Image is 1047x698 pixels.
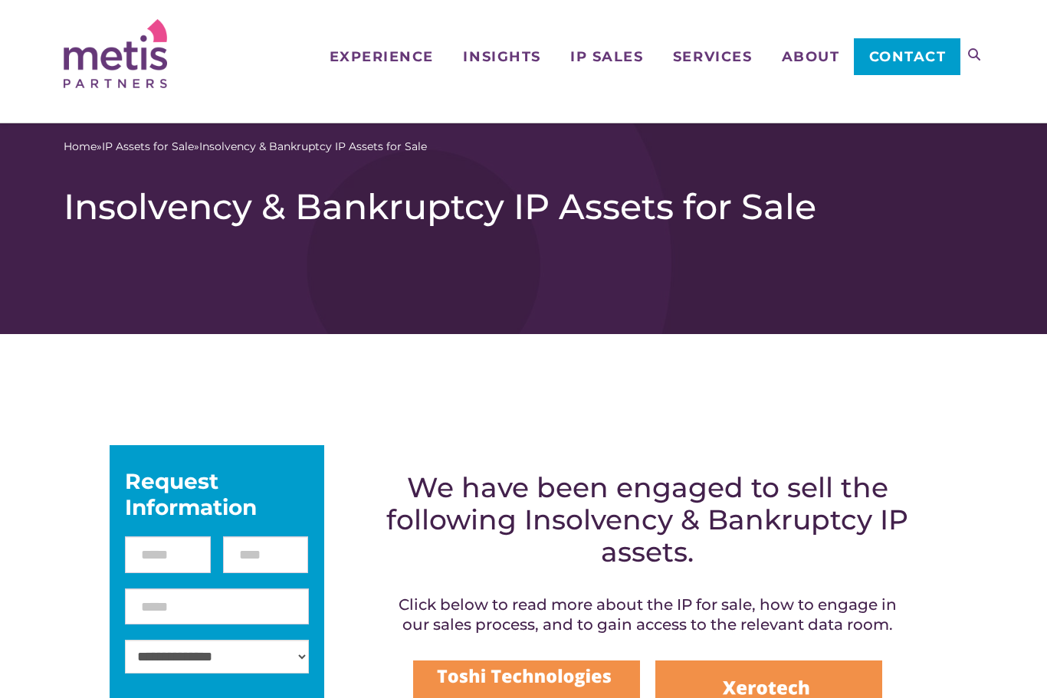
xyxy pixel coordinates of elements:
a: Contact [854,38,960,75]
img: Metis Partners [64,19,167,88]
span: Experience [330,50,434,64]
span: Services [673,50,752,64]
a: IP Assets for Sale [102,139,194,155]
span: Contact [869,50,947,64]
div: Request Information [125,468,309,520]
span: IP Sales [570,50,643,64]
h1: Insolvency & Bankruptcy IP Assets for Sale [64,185,983,228]
span: About [782,50,840,64]
h4: Click below to read more about the IP for sale, how to engage in our sales process, and to gain a... [384,595,911,634]
span: Insights [463,50,540,64]
span: Insolvency & Bankruptcy IP Assets for Sale [199,139,427,155]
span: » » [64,139,427,155]
h2: We have been engaged to sell the following Insolvency & Bankruptcy IP assets. [384,471,911,568]
a: Home [64,139,97,155]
